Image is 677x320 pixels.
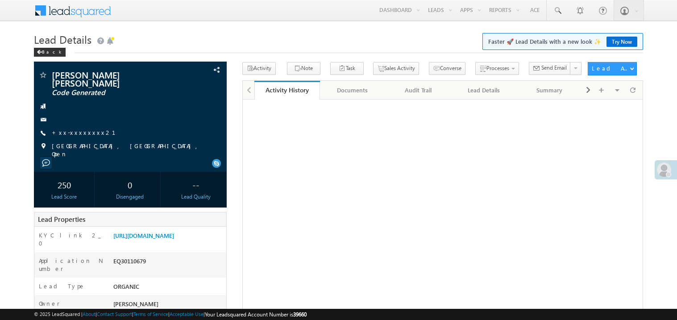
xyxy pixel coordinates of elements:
a: Contact Support [97,311,132,317]
label: Lead Type [39,282,85,290]
a: Terms of Service [133,311,168,317]
span: 39660 [293,311,307,318]
label: KYC link 2_0 [39,231,104,247]
span: Your Leadsquared Account Number is [205,311,307,318]
span: Lead Details [34,32,91,46]
a: Acceptable Use [170,311,204,317]
button: Note [287,62,320,75]
div: -- [168,176,224,193]
label: Owner [39,299,60,308]
a: Back [34,47,70,55]
a: Activity History [254,81,320,100]
div: ORGANIC [111,282,226,295]
button: Processes [475,62,519,75]
span: Faster 🚀 Lead Details with a new look ✨ [488,37,637,46]
span: Lead Properties [38,215,85,224]
div: Lead Quality [168,193,224,201]
span: [PERSON_NAME] [113,300,158,308]
div: Lead Details [458,85,509,96]
button: Lead Actions [588,62,637,75]
a: Summary [517,81,582,100]
button: Send Email [529,62,571,75]
button: Converse [429,62,465,75]
div: Documents [327,85,378,96]
div: EQ30110679 [111,257,226,269]
span: Code Generated [52,88,171,97]
button: Sales Activity [373,62,419,75]
button: Activity [242,62,276,75]
a: Try Now [606,37,637,47]
a: +xx-xxxxxxxx21 [52,129,126,136]
div: Lead Score [36,193,92,201]
a: Lead Details [451,81,517,100]
a: Audit Trail [386,81,451,100]
a: [URL][DOMAIN_NAME] [113,232,174,239]
div: Activity History [261,86,313,94]
div: 0 [102,176,158,193]
div: Disengaged [102,193,158,201]
span: © 2025 LeadSquared | | | | | [34,310,307,319]
a: About [83,311,96,317]
div: 250 [36,176,92,193]
span: [GEOGRAPHIC_DATA], [GEOGRAPHIC_DATA], Open [52,142,208,158]
a: Documents [320,81,386,100]
div: Audit Trail [393,85,443,96]
div: Lead Actions [592,64,630,72]
span: Processes [486,65,509,71]
div: Summary [524,85,574,96]
label: Application Number [39,257,104,273]
div: Back [34,48,66,57]
span: [PERSON_NAME] [PERSON_NAME] [52,71,171,87]
span: Send Email [541,64,567,72]
button: Task [330,62,364,75]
